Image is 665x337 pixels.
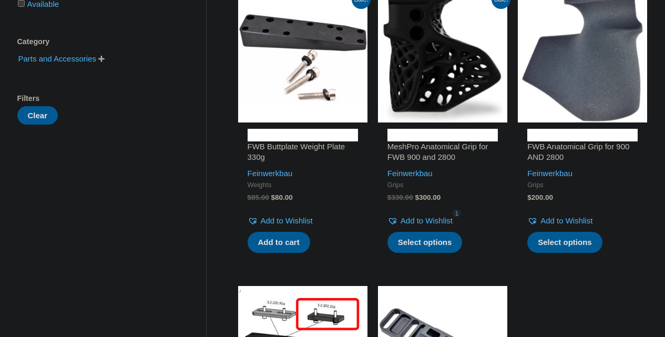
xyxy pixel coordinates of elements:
[401,216,453,225] span: Add to Wishlist
[248,141,358,162] h2: FWB Buttplate Weight Plate 330g
[387,141,498,162] h2: MeshPro Anatomical Grip for FWB 900 and 2800
[387,193,413,201] bdi: 330.00
[387,232,463,253] a: Select options for “MeshPro Anatomical Grip for FWB 900 and 2800”
[527,141,638,166] a: FWB Anatomical Grip for 900 AND 2800
[248,169,293,178] a: Feinwerkbau
[271,193,293,201] bdi: 80.00
[387,213,453,228] a: Add to Wishlist
[248,213,313,228] a: Add to Wishlist
[261,216,313,225] span: Add to Wishlist
[387,141,498,166] a: MeshPro Anatomical Grip for FWB 900 and 2800
[17,54,97,63] a: Parts and Accessories
[17,34,175,49] div: Category
[527,181,638,190] span: Grips
[248,141,358,166] a: FWB Buttplate Weight Plate 330g
[17,106,58,125] button: Clear
[527,141,638,162] h2: FWB Anatomical Grip for 900 AND 2800
[248,232,310,253] a: Add to cart: “FWB Buttplate Weight Plate 330g”
[540,216,592,225] span: Add to Wishlist
[415,193,441,201] bdi: 300.00
[387,181,498,190] span: Grips
[415,193,419,201] span: $
[17,50,97,68] span: Parts and Accessories
[248,193,252,201] span: $
[387,169,433,178] a: Feinwerkbau
[387,129,498,141] iframe: Customer reviews powered by Trustpilot
[248,193,269,201] bdi: 85.00
[248,129,358,141] iframe: Customer reviews powered by Trustpilot
[527,169,572,178] a: Feinwerkbau
[527,232,602,253] a: Select options for “FWB Anatomical Grip for 900 AND 2800”
[527,193,531,201] span: $
[271,193,275,201] span: $
[387,193,392,201] span: $
[17,91,175,106] div: Filters
[248,181,358,190] span: Weights
[527,129,638,141] iframe: Customer reviews powered by Trustpilot
[453,209,461,217] span: 1
[527,193,553,201] bdi: 200.00
[527,213,592,228] a: Add to Wishlist
[98,55,105,63] span: 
